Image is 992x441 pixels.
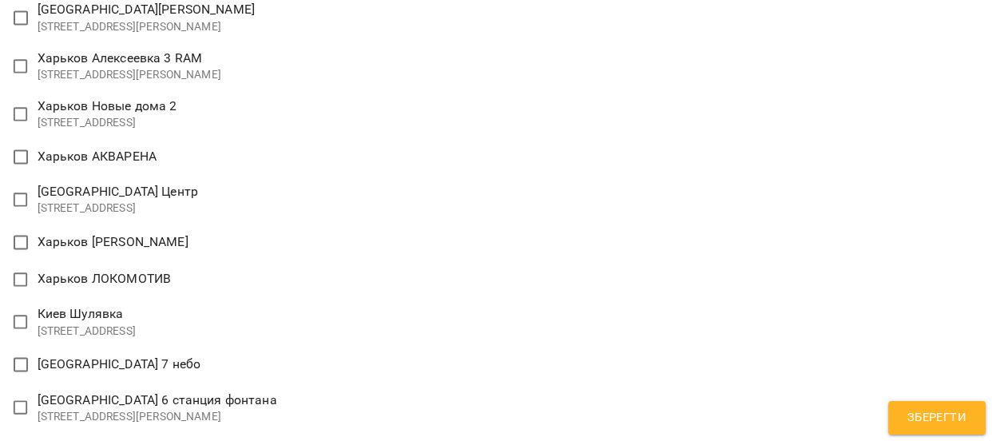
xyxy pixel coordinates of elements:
[38,324,136,340] p: [STREET_ADDRESS]
[38,67,221,83] p: [STREET_ADDRESS][PERSON_NAME]
[38,201,198,217] p: [STREET_ADDRESS]
[38,115,177,131] p: [STREET_ADDRESS]
[38,356,201,371] span: [GEOGRAPHIC_DATA] 7 небо
[907,407,966,428] span: Зберегти
[38,50,203,66] span: Харьков Алексеевка 3 RAM
[888,401,986,435] button: Зберегти
[38,271,172,286] span: Харьков ЛОКОМОТИВ
[38,391,277,407] span: [GEOGRAPHIC_DATA] 6 станция фонтана
[38,408,277,424] p: [STREET_ADDRESS][PERSON_NAME]
[38,306,124,321] span: Киев Шулявка
[38,149,157,164] span: Харьков АКВАРЕНА
[38,184,198,199] span: [GEOGRAPHIC_DATA] Центр
[38,2,255,17] span: [GEOGRAPHIC_DATA][PERSON_NAME]
[38,19,255,35] p: [STREET_ADDRESS][PERSON_NAME]
[38,234,188,249] span: Харьков [PERSON_NAME]
[38,98,177,113] span: Харьков Новые дома 2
